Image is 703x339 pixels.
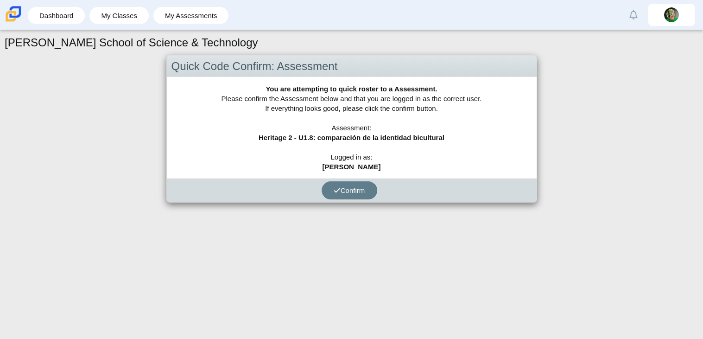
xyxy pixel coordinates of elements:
[323,163,381,171] b: [PERSON_NAME]
[259,134,444,141] b: Heritage 2 - U1.8: comparación de la identidad bicultural
[5,35,258,51] h1: [PERSON_NAME] School of Science & Technology
[266,85,437,93] b: You are attempting to quick roster to a Assessment.
[4,17,23,25] a: Carmen School of Science & Technology
[158,7,224,24] a: My Assessments
[167,56,537,77] div: Quick Code Confirm: Assessment
[648,4,695,26] a: jadrian.cardonadur.5P1d0v
[167,77,537,179] div: Please confirm the Assessment below and that you are logged in as the correct user. If everything...
[334,186,365,194] span: Confirm
[623,5,644,25] a: Alerts
[664,7,679,22] img: jadrian.cardonadur.5P1d0v
[322,181,377,199] button: Confirm
[32,7,80,24] a: Dashboard
[4,4,23,24] img: Carmen School of Science & Technology
[94,7,144,24] a: My Classes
